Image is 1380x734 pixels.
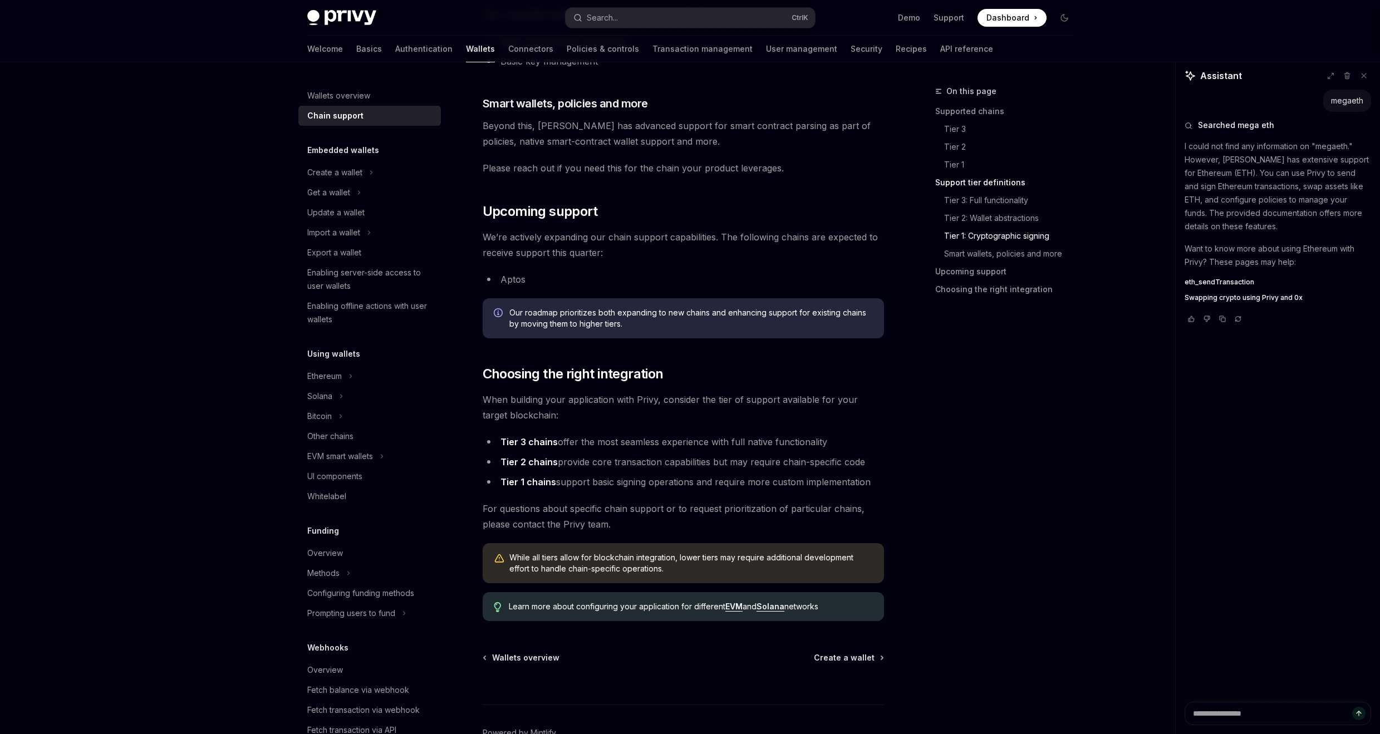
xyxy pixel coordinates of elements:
[792,13,808,22] span: Ctrl K
[483,229,884,260] span: We’re actively expanding our chain support capabilities. The following chains are expected to rec...
[1198,120,1274,131] span: Searched mega eth
[935,156,1082,174] a: Tier 1
[307,10,376,26] img: dark logo
[896,36,927,62] a: Recipes
[1200,69,1242,82] span: Assistant
[298,446,441,466] button: EVM smart wallets
[500,456,558,467] strong: Tier 2 chains
[483,160,884,176] span: Please reach out if you need this for the chain your product leverages.
[766,36,837,62] a: User management
[356,36,382,62] a: Basics
[483,501,884,532] span: For questions about specific chain support or to request prioritization of particular chains, ple...
[1185,278,1371,287] a: eth_sendTransaction
[814,652,875,663] span: Create a wallet
[298,543,441,563] a: Overview
[307,490,346,503] div: Whitelabel
[1185,293,1371,302] a: Swapping crypto using Privy and 0x
[500,436,558,447] strong: Tier 3 chains
[298,386,441,406] button: Solana
[935,102,1082,120] a: Supported chains
[814,652,883,663] a: Create a wallet
[298,366,441,386] button: Ethereum
[1216,313,1229,324] button: Copy chat response
[307,430,353,443] div: Other chains
[307,566,340,580] div: Methods
[935,138,1082,156] a: Tier 2
[298,223,441,243] button: Import a wallet
[934,12,964,23] a: Support
[298,106,441,126] a: Chain support
[652,36,753,62] a: Transaction management
[1055,9,1073,27] button: Toggle dark mode
[298,583,441,603] a: Configuring funding methods
[298,426,441,446] a: Other chains
[1185,313,1198,324] button: Vote that response was good
[307,663,343,677] div: Overview
[307,89,370,102] div: Wallets overview
[509,552,873,574] span: While all tiers allow for blockchain integration, lower tiers may require additional development ...
[757,602,784,612] a: Solana
[307,36,343,62] a: Welcome
[307,226,360,239] div: Import a wallet
[483,365,664,383] span: Choosing the right integration
[483,434,884,450] li: offer the most seamless experience with full native functionality
[898,12,920,23] a: Demo
[935,245,1082,263] a: Smart wallets, policies and more
[307,166,362,179] div: Create a wallet
[298,296,441,329] a: Enabling offline actions with user wallets
[307,206,365,219] div: Update a wallet
[307,410,332,423] div: Bitcoin
[307,470,362,483] div: UI components
[567,36,639,62] a: Policies & controls
[298,466,441,486] a: UI components
[1331,95,1363,106] div: megaeth
[307,186,350,199] div: Get a wallet
[494,602,502,612] svg: Tip
[935,227,1082,245] a: Tier 1: Cryptographic signing
[483,203,597,220] span: Upcoming support
[307,390,332,403] div: Solana
[307,246,361,259] div: Export a wallet
[935,174,1082,191] a: Support tier definitions
[298,263,441,296] a: Enabling server-side access to user wallets
[935,263,1082,280] a: Upcoming support
[1185,702,1371,725] textarea: Ask a question...
[935,280,1082,298] a: Choosing the right integration
[1231,313,1245,324] button: Reload last chat
[307,347,360,361] h5: Using wallets
[307,370,342,383] div: Ethereum
[483,392,884,423] span: When building your application with Privy, consider the tier of support available for your target...
[940,36,993,62] a: API reference
[1185,120,1371,131] button: Searched mega eth
[307,299,434,326] div: Enabling offline actions with user wallets
[946,85,996,98] span: On this page
[483,118,884,149] span: Beyond this, [PERSON_NAME] has advanced support for smart contract parsing as part of policies, n...
[1185,278,1254,287] span: eth_sendTransaction
[307,524,339,538] h5: Funding
[509,307,873,329] span: Our roadmap prioritizes both expanding to new chains and enhancing support for existing chains by...
[298,243,441,263] a: Export a wallet
[298,86,441,106] a: Wallets overview
[978,9,1047,27] a: Dashboard
[466,36,495,62] a: Wallets
[307,144,379,157] h5: Embedded wallets
[494,553,505,564] svg: Warning
[307,641,348,654] h5: Webhooks
[500,476,556,487] strong: Tier 1 chains
[725,602,743,612] a: EVM
[307,109,364,122] div: Chain support
[494,308,505,319] svg: Info
[935,120,1082,138] a: Tier 3
[1185,293,1303,302] span: Swapping crypto using Privy and 0x
[484,652,559,663] a: Wallets overview
[395,36,453,62] a: Authentication
[307,587,414,600] div: Configuring funding methods
[298,563,441,583] button: Methods
[298,603,441,623] button: Prompting users to fund
[509,601,872,612] span: Learn more about configuring your application for different and networks
[483,454,884,470] li: provide core transaction capabilities but may require chain-specific code
[307,546,343,560] div: Overview
[298,406,441,426] button: Bitcoin
[307,607,395,620] div: Prompting users to fund
[307,703,420,717] div: Fetch transaction via webhook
